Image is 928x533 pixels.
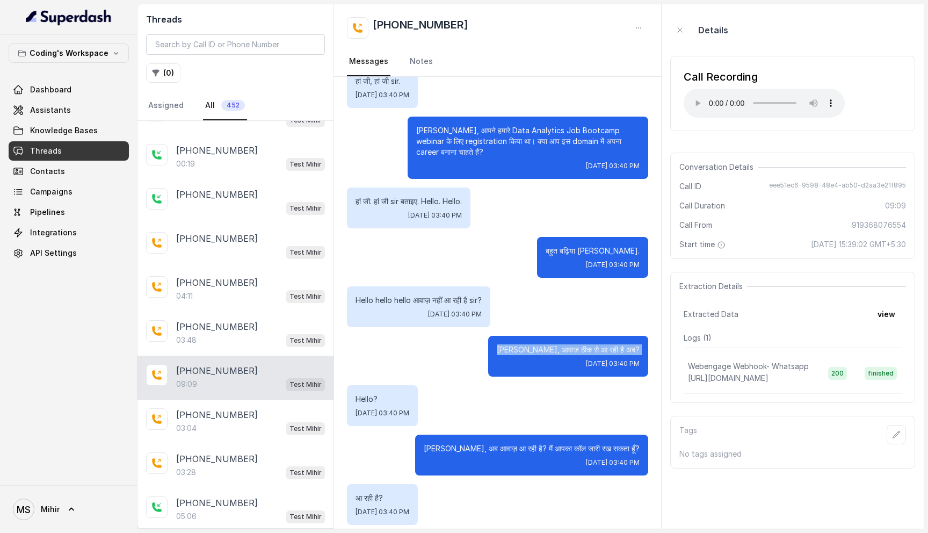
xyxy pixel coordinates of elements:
p: हां जी. हां जी sir बताइए. Hello. Hello. [356,196,462,207]
p: [PHONE_NUMBER] [176,320,258,333]
p: बहुत बढ़िया [PERSON_NAME]. [546,246,640,256]
span: [DATE] 03:40 PM [356,91,409,99]
h2: Threads [146,13,325,26]
audio: Your browser does not support the audio element. [684,89,845,118]
img: light.svg [26,9,112,26]
span: Extracted Data [684,309,738,320]
p: 03:48 [176,335,197,345]
span: [DATE] 03:40 PM [428,310,482,319]
span: Extraction Details [679,281,747,292]
p: No tags assigned [679,449,906,459]
span: Dashboard [30,84,71,95]
a: API Settings [9,243,129,263]
p: Coding's Workspace [30,47,108,60]
p: [PHONE_NUMBER] [176,408,258,421]
p: [PHONE_NUMBER] [176,276,258,289]
a: Contacts [9,162,129,181]
button: Coding's Workspace [9,44,129,63]
p: [PERSON_NAME], आपने हमारे Data Analytics Job Bootcamp webinar के लिए registration किया था। क्या आ... [416,125,640,157]
p: [PHONE_NUMBER] [176,188,258,201]
span: Call Duration [679,200,725,211]
p: Test Mihir [289,512,322,522]
p: Test Mihir [289,159,322,170]
p: 03:04 [176,423,197,434]
p: Hello? [356,394,409,405]
span: finished [865,367,897,380]
a: Assistants [9,100,129,120]
span: [DATE] 03:40 PM [586,162,640,170]
p: Hello hello hello आवाज़ नहीं आ रही है sir? [356,295,482,306]
span: [DATE] 03:40 PM [408,211,462,220]
p: Logs ( 1 ) [684,333,902,343]
span: 919368076554 [852,220,906,231]
a: Pipelines [9,203,129,222]
p: Test Mihir [289,247,322,258]
span: [DATE] 03:40 PM [586,458,640,467]
button: (0) [146,63,180,83]
span: Threads [30,146,62,156]
p: Test Mihir [289,203,322,214]
p: Tags [679,425,697,444]
a: All452 [203,91,247,120]
p: [PHONE_NUMBER] [176,452,258,465]
span: Campaigns [30,186,73,197]
span: [URL][DOMAIN_NAME] [688,373,769,383]
span: Conversation Details [679,162,758,172]
p: Test Mihir [289,423,322,434]
p: [PHONE_NUMBER] [176,364,258,377]
p: Test Mihir [289,379,322,390]
span: Contacts [30,166,65,177]
a: Campaigns [9,182,129,201]
p: Test Mihir [289,291,322,302]
input: Search by Call ID or Phone Number [146,34,325,55]
a: Notes [408,47,435,76]
a: Assigned [146,91,186,120]
p: [PERSON_NAME], अब आवाज़ आ रही है? मैं आपका कॉल जारी रख सकता हूँ? [424,443,640,454]
text: MS [17,504,31,515]
a: Threads [9,141,129,161]
p: [PHONE_NUMBER] [176,144,258,157]
p: 05:06 [176,511,197,522]
span: [DATE] 03:40 PM [586,261,640,269]
span: eee51ec6-9598-48e4-ab50-d2aa3e21f895 [769,181,906,192]
nav: Tabs [146,91,325,120]
span: API Settings [30,248,77,258]
a: Knowledge Bases [9,121,129,140]
a: Messages [347,47,390,76]
p: 03:28 [176,467,196,478]
p: Test Mihir [289,335,322,346]
p: 00:19 [176,159,195,169]
span: [DATE] 15:39:02 GMT+5:30 [811,239,906,250]
a: Mihir [9,494,129,524]
span: 452 [221,100,245,111]
p: [PHONE_NUMBER] [176,496,258,509]
span: 200 [828,367,847,380]
span: [DATE] 03:40 PM [586,359,640,368]
p: 09:09 [176,379,197,390]
p: हां जी, हां जी sir. [356,76,409,87]
a: Dashboard [9,80,129,99]
span: Assistants [30,105,71,116]
span: Mihir [41,504,60,515]
p: Details [698,24,728,37]
span: Knowledge Bases [30,125,98,136]
span: 09:09 [885,200,906,211]
span: Call From [679,220,712,231]
div: Call Recording [684,69,845,84]
span: Pipelines [30,207,65,218]
button: view [871,305,902,324]
nav: Tabs [347,47,648,76]
span: Integrations [30,227,77,238]
p: Webengage Webhook- Whatsapp [688,361,809,372]
p: [PERSON_NAME], आवाज़ ठीक से आ रही है अब? [497,344,640,355]
p: आ रही है? [356,493,409,503]
h2: [PHONE_NUMBER] [373,17,468,39]
span: Start time [679,239,728,250]
p: 04:11 [176,291,193,301]
p: [PHONE_NUMBER] [176,232,258,245]
span: [DATE] 03:40 PM [356,508,409,516]
p: Test Mihir [289,467,322,478]
span: Call ID [679,181,701,192]
a: Integrations [9,223,129,242]
span: [DATE] 03:40 PM [356,409,409,417]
